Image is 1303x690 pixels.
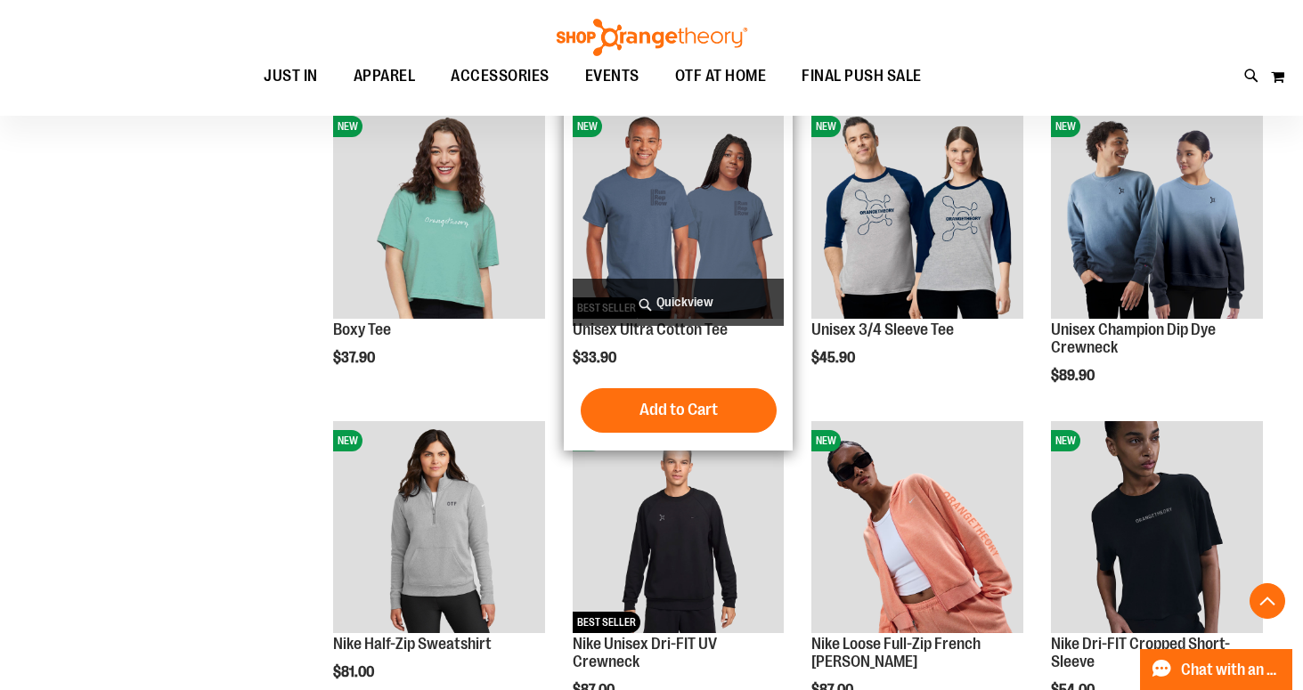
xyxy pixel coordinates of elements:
a: JUST IN [246,56,336,96]
a: Quickview [573,279,785,326]
a: Nike Half-Zip Sweatshirt [333,635,492,653]
span: NEW [333,116,362,137]
span: FINAL PUSH SALE [802,56,922,96]
a: FINAL PUSH SALE [784,56,940,97]
div: product [564,98,794,451]
a: ACCESSORIES [433,56,567,97]
button: Back To Top [1250,583,1285,619]
a: Unisex 3/4 Sleeve TeeNEW [811,107,1023,321]
a: Unisex Champion Dip Dye Crewneck [1051,321,1216,356]
span: NEW [333,430,362,451]
a: Nike Unisex Dri-FIT UV Crewneck [573,635,717,670]
span: $81.00 [333,664,377,680]
span: NEW [1051,430,1080,451]
span: BEST SELLER [573,612,640,633]
div: product [802,98,1032,411]
span: NEW [811,430,841,451]
span: NEW [1051,116,1080,137]
div: product [1042,98,1272,429]
span: NEW [811,116,841,137]
span: $33.90 [573,350,619,366]
a: Nike Loose Full-Zip French Terry HoodieNEW [811,421,1023,636]
img: Boxy Tee [333,107,545,319]
img: Shop Orangetheory [554,19,750,56]
span: Add to Cart [639,400,718,419]
a: Nike Half-Zip SweatshirtNEW [333,421,545,636]
a: EVENTS [567,56,657,97]
a: Unisex Ultra Cotton Tee [573,321,728,338]
span: APPAREL [354,56,416,96]
span: EVENTS [585,56,639,96]
div: product [324,98,554,411]
img: Nike Half-Zip Sweatshirt [333,421,545,633]
button: Chat with an Expert [1140,649,1293,690]
img: Unisex 3/4 Sleeve Tee [811,107,1023,319]
a: Unisex 3/4 Sleeve Tee [811,321,954,338]
span: Chat with an Expert [1181,662,1282,678]
img: Unisex Ultra Cotton Tee [573,107,785,319]
a: Boxy TeeNEW [333,107,545,321]
span: JUST IN [264,56,318,96]
span: $37.90 [333,350,378,366]
a: Nike Loose Full-Zip French [PERSON_NAME] [811,635,981,670]
span: ACCESSORIES [451,56,550,96]
a: OTF AT HOME [657,56,785,97]
img: Nike Unisex Dri-FIT UV Crewneck [573,421,785,633]
a: APPAREL [336,56,434,97]
a: Unisex Champion Dip Dye CrewneckNEW [1051,107,1263,321]
a: Nike Unisex Dri-FIT UV CrewneckNEWBEST SELLER [573,421,785,636]
a: Boxy Tee [333,321,391,338]
span: NEW [573,116,602,137]
span: $89.90 [1051,368,1097,384]
span: OTF AT HOME [675,56,767,96]
a: Unisex Ultra Cotton TeeNEWBEST SELLER [573,107,785,321]
img: Nike Dri-FIT Cropped Short-Sleeve [1051,421,1263,633]
img: Nike Loose Full-Zip French Terry Hoodie [811,421,1023,633]
span: $45.90 [811,350,858,366]
img: Unisex Champion Dip Dye Crewneck [1051,107,1263,319]
a: Nike Dri-FIT Cropped Short-Sleeve [1051,635,1230,670]
button: Add to Cart [581,388,777,433]
a: Nike Dri-FIT Cropped Short-SleeveNEW [1051,421,1263,636]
